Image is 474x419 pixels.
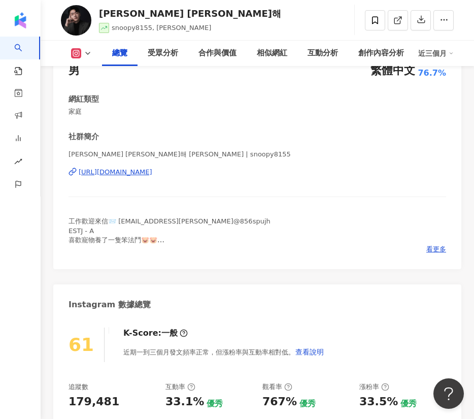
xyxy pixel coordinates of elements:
span: 工作歡迎來信📨 [EMAIL_ADDRESS][PERSON_NAME]@856spujh ESTJ - A 喜歡寵物養了一隻笨法鬥🐷🐷 안녕하세요 저는 김도해 입니다 대만에서 왔습니다 🚢... [69,217,270,271]
div: 33.1% [165,394,204,410]
a: search [14,37,35,76]
div: 追蹤數 [69,382,88,392]
div: 優秀 [207,398,223,409]
div: 優秀 [400,398,417,409]
div: 近三個月 [418,45,454,61]
iframe: Help Scout Beacon - Open [433,378,464,409]
span: rise [14,151,22,174]
span: [PERSON_NAME] [PERSON_NAME]해 [PERSON_NAME] | snoopy8155 [69,150,446,159]
div: 一般 [161,328,178,339]
span: 看更多 [426,245,446,254]
span: 查看說明 [295,348,324,356]
div: 觀看率 [262,382,292,392]
div: 優秀 [299,398,316,409]
img: KOL Avatar [61,5,91,36]
div: 受眾分析 [148,47,178,59]
button: 查看說明 [295,342,324,362]
div: 漲粉率 [359,382,389,392]
div: 網紅類型 [69,94,99,105]
a: [URL][DOMAIN_NAME] [69,168,446,177]
div: 繁體中文 [370,63,415,79]
span: snoopy8155, [PERSON_NAME] [112,24,211,31]
div: Instagram 數據總覽 [69,299,151,310]
div: 互動率 [165,382,195,392]
div: 社群簡介 [69,132,99,142]
div: 61 [69,334,94,355]
div: 33.5% [359,394,398,410]
div: [PERSON_NAME] [PERSON_NAME]해 [99,7,281,20]
div: K-Score : [123,328,188,339]
div: 創作內容分析 [358,47,404,59]
div: 總覽 [112,47,127,59]
div: 男 [69,63,80,79]
div: 互動分析 [308,47,338,59]
img: logo icon [12,12,28,28]
div: 相似網紅 [257,47,287,59]
div: 近期一到三個月發文頻率正常，但漲粉率與互動率相對低。 [123,342,324,362]
div: 179,481 [69,394,119,410]
span: 76.7% [418,68,446,79]
div: 767% [262,394,297,410]
div: 合作與價值 [198,47,236,59]
span: 家庭 [69,107,446,116]
div: [URL][DOMAIN_NAME] [79,168,152,177]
